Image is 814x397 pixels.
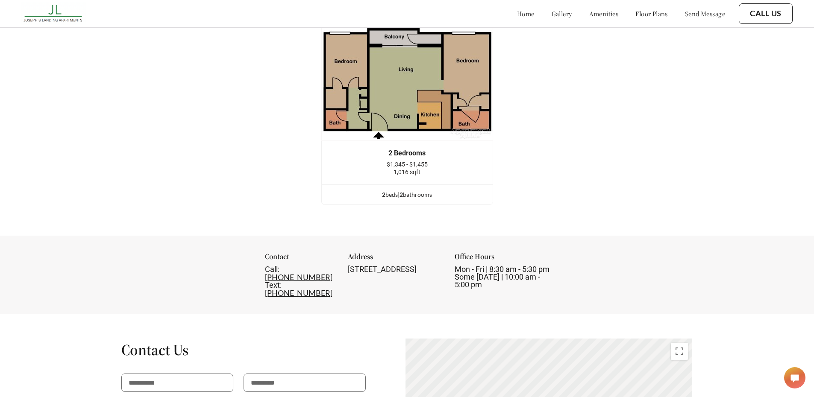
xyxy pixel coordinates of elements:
[265,253,336,266] div: Contact
[589,9,619,18] a: amenities
[121,340,366,359] h1: Contact Us
[750,9,782,18] a: Call Us
[517,9,535,18] a: home
[382,191,385,198] span: 2
[635,9,668,18] a: floor plans
[400,191,403,198] span: 2
[322,190,493,199] div: bed s | bathroom s
[348,266,443,273] div: [STREET_ADDRESS]
[348,253,443,266] div: Address
[739,3,793,24] button: Call Us
[335,149,480,157] div: 2 Bedrooms
[265,280,282,289] span: Text:
[455,253,550,266] div: Office Hours
[321,26,493,141] img: example
[455,272,540,289] span: Some [DATE] | 10:00 am - 5:00 pm
[394,169,420,175] span: 1,016 sqft
[21,2,86,25] img: josephs_landing_logo.png
[265,272,332,282] a: [PHONE_NUMBER]
[685,9,725,18] a: send message
[671,343,688,360] button: Toggle fullscreen view
[265,265,279,274] span: Call:
[455,266,550,289] div: Mon - Fri | 8:30 am - 5:30 pm
[552,9,572,18] a: gallery
[265,288,332,298] a: [PHONE_NUMBER]
[387,161,428,168] span: $1,345 - $1,455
